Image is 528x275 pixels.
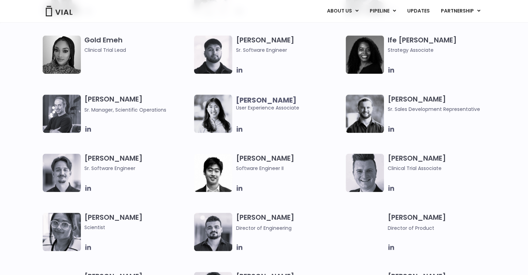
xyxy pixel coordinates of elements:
[236,35,342,54] h3: [PERSON_NAME]
[194,35,232,74] img: Headshot of smiling of man named Gurman
[45,6,73,16] img: Vial Logo
[84,154,191,172] h3: [PERSON_NAME]
[387,164,494,172] span: Clinical Trial Associate
[84,164,191,172] span: Sr. Software Engineer
[84,224,191,231] span: Scientist
[364,5,401,17] a: PIPELINEMenu Toggle
[346,95,384,133] img: Image of smiling man named Hugo
[43,154,81,192] img: Fran
[84,213,191,231] h3: [PERSON_NAME]
[321,5,363,17] a: ABOUT USMenu Toggle
[84,46,191,54] span: Clinical Trial Lead
[387,105,494,113] span: Sr. Sales Development Representative
[194,154,232,192] img: Jason Zhang
[236,225,291,232] span: Director of Engineering
[236,46,342,54] span: Sr. Software Engineer
[84,35,191,54] h3: Gold Emeh
[236,95,296,105] b: [PERSON_NAME]
[236,213,342,232] h3: [PERSON_NAME]
[387,213,494,232] h3: [PERSON_NAME]
[346,35,384,74] img: Ife Desamours
[346,154,384,192] img: Headshot of smiling man named Collin
[43,95,81,133] img: Headshot of smiling man named Jared
[236,164,342,172] span: Software Engineer II
[346,213,384,251] img: Smiling woman named Ira
[84,106,166,113] span: Sr. Manager, Scientific Operations
[401,5,435,17] a: UPDATES
[387,46,494,54] span: Strategy Associate
[236,96,342,112] span: User Experience Associate
[43,35,81,74] img: A woman wearing a leopard print shirt in a black and white photo.
[43,213,81,251] img: Headshot of smiling woman named Anjali
[236,154,342,172] h3: [PERSON_NAME]
[387,35,494,54] h3: Ife [PERSON_NAME]
[84,95,191,114] h3: [PERSON_NAME]
[194,213,232,251] img: Igor
[387,95,494,113] h3: [PERSON_NAME]
[387,225,434,232] span: Director of Product
[387,154,494,172] h3: [PERSON_NAME]
[435,5,486,17] a: PARTNERSHIPMenu Toggle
